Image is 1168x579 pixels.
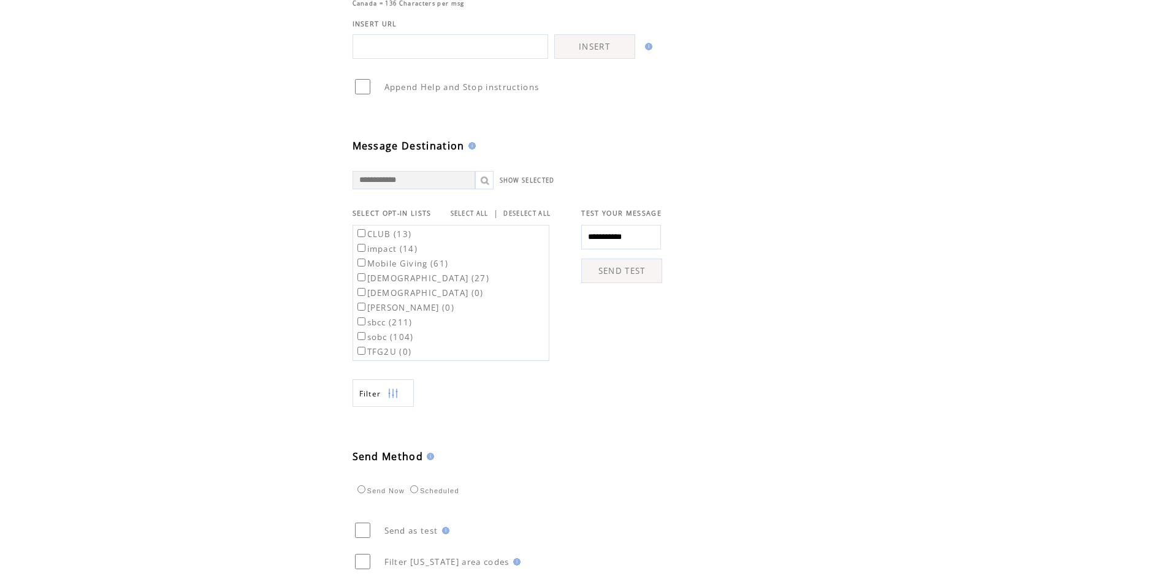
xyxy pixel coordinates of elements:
[353,209,432,218] span: SELECT OPT-IN LISTS
[410,485,418,493] input: Scheduled
[581,259,662,283] a: SEND TEST
[355,287,484,298] label: [DEMOGRAPHIC_DATA] (0)
[407,487,459,494] label: Scheduled
[353,450,424,463] span: Send Method
[357,303,365,311] input: [PERSON_NAME] (0)
[357,229,365,237] input: CLUB (13)
[355,346,412,357] label: TFG2U (0)
[357,347,365,355] input: TFG2U (0)
[353,379,414,407] a: Filter
[384,556,510,567] span: Filter [US_STATE] area codes
[494,208,498,219] span: |
[359,388,381,399] span: Show filters
[353,139,465,153] span: Message Destination
[581,209,662,218] span: TEST YOUR MESSAGE
[451,210,489,218] a: SELECT ALL
[510,558,521,566] img: help.gif
[357,317,365,325] input: sbcc (211)
[355,302,455,313] label: [PERSON_NAME] (0)
[384,525,438,536] span: Send as test
[438,527,449,534] img: help.gif
[354,487,405,494] label: Send Now
[355,229,412,240] label: CLUB (13)
[554,34,635,59] a: INSERT
[357,288,365,296] input: [DEMOGRAPHIC_DATA] (0)
[355,317,413,328] label: sbcc (211)
[357,332,365,340] input: sobc (104)
[384,81,540,93] span: Append Help and Stop instructions
[423,453,434,460] img: help.gif
[353,20,397,28] span: INSERT URL
[357,259,365,267] input: Mobile Giving (61)
[387,380,399,407] img: filters.png
[355,273,490,284] label: [DEMOGRAPHIC_DATA] (27)
[355,258,449,269] label: Mobile Giving (61)
[357,244,365,252] input: impact (14)
[357,485,365,493] input: Send Now
[641,43,652,50] img: help.gif
[355,331,414,342] label: sobc (104)
[465,142,476,149] img: help.gif
[355,243,418,254] label: impact (14)
[500,176,555,184] a: SHOW SELECTED
[503,210,551,218] a: DESELECT ALL
[357,273,365,281] input: [DEMOGRAPHIC_DATA] (27)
